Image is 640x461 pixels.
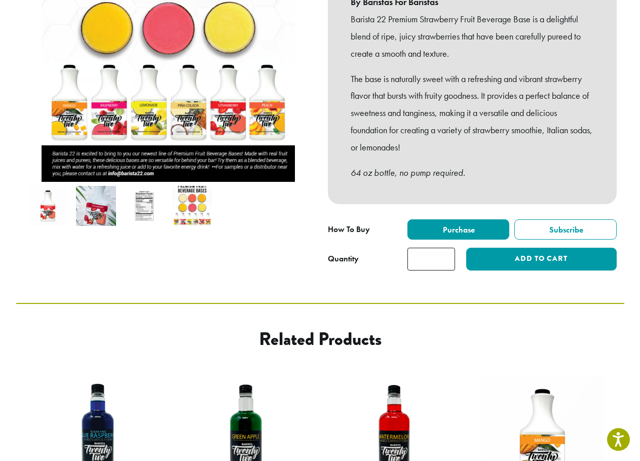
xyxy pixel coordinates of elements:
[172,186,212,226] img: Strawberry B22 Premium Fruit Beverage Base - Image 4
[351,70,594,156] p: The base is naturally sweet with a refreshing and vibrant strawberry flavor that bursts with frui...
[548,224,583,235] span: Subscribe
[407,248,455,271] input: Product quantity
[124,186,164,226] img: Strawberry B22 Premium Fruit Beverage Base - Image 3
[328,253,359,265] div: Quantity
[351,11,594,62] p: Barista 22 Premium Strawberry Fruit Beverage Base is a delightful blend of ripe, juicy strawberri...
[441,224,475,235] span: Purchase
[98,328,543,350] h2: Related products
[351,167,465,178] em: 64 oz bottle, no pump required.
[328,224,370,235] span: How To Buy
[466,248,616,271] button: Add to cart
[28,186,68,226] img: Strawberry B22 Premium Fruit Beverage Base
[76,186,116,226] img: Strawberry B22 Premium Fruit Beverage Base - Image 2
